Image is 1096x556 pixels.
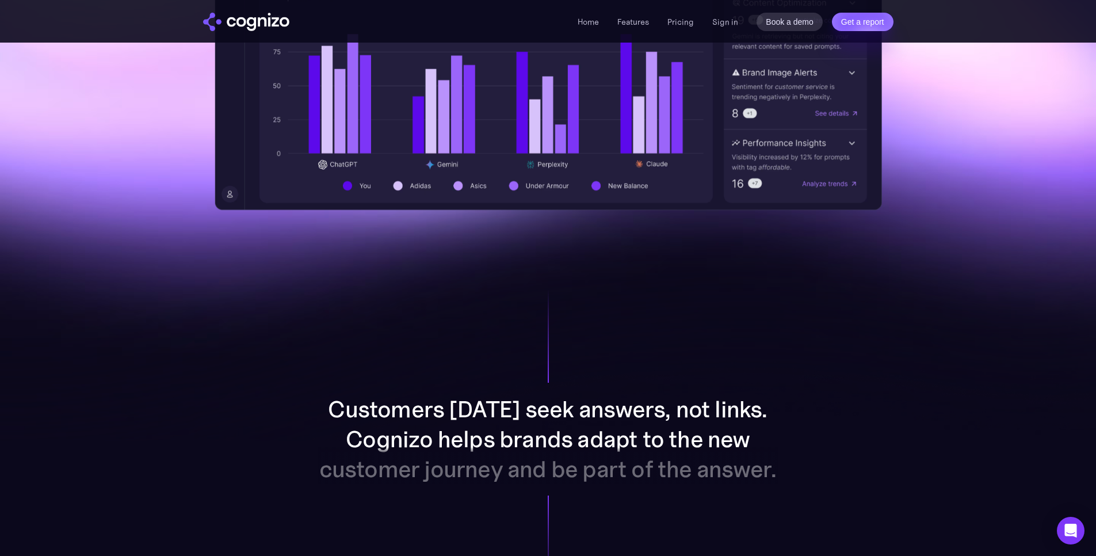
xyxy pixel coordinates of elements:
[203,13,289,31] img: cognizo logo
[1057,517,1084,544] div: Open Intercom Messenger
[318,394,778,484] p: Customers [DATE] seek answers, not links. Cognizo helps brands adapt to the new customer journey ...
[667,17,694,27] a: Pricing
[757,13,823,31] a: Book a demo
[712,15,738,29] a: Sign in
[203,13,289,31] a: home
[578,17,599,27] a: Home
[617,17,649,27] a: Features
[832,13,893,31] a: Get a report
